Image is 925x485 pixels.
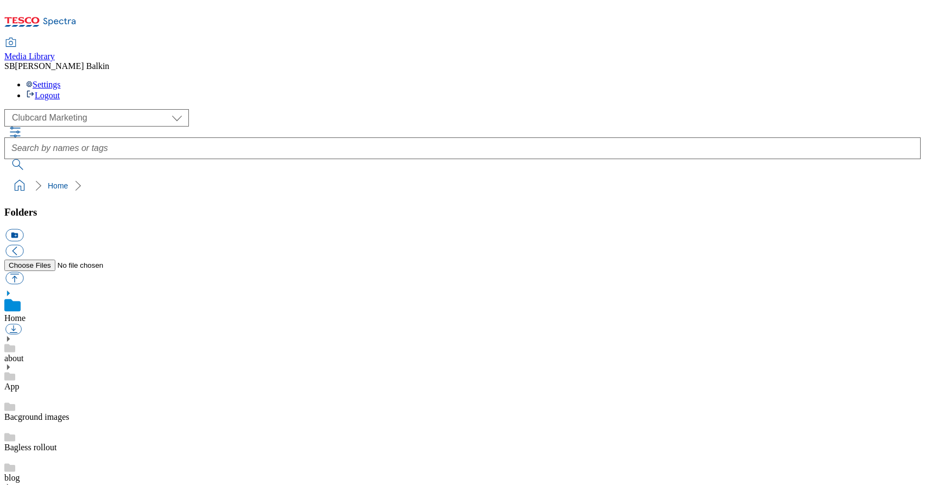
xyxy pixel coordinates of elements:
[4,52,55,61] span: Media Library
[4,412,69,421] a: Bacground images
[4,473,20,482] a: blog
[4,443,56,452] a: Bagless rollout
[26,80,61,89] a: Settings
[4,175,921,196] nav: breadcrumb
[4,354,24,363] a: about
[48,181,68,190] a: Home
[4,382,20,391] a: App
[4,39,55,61] a: Media Library
[11,177,28,194] a: home
[4,206,921,218] h3: Folders
[26,91,60,100] a: Logout
[4,313,26,323] a: Home
[15,61,110,71] span: [PERSON_NAME] Balkin
[4,137,921,159] input: Search by names or tags
[4,61,15,71] span: SB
